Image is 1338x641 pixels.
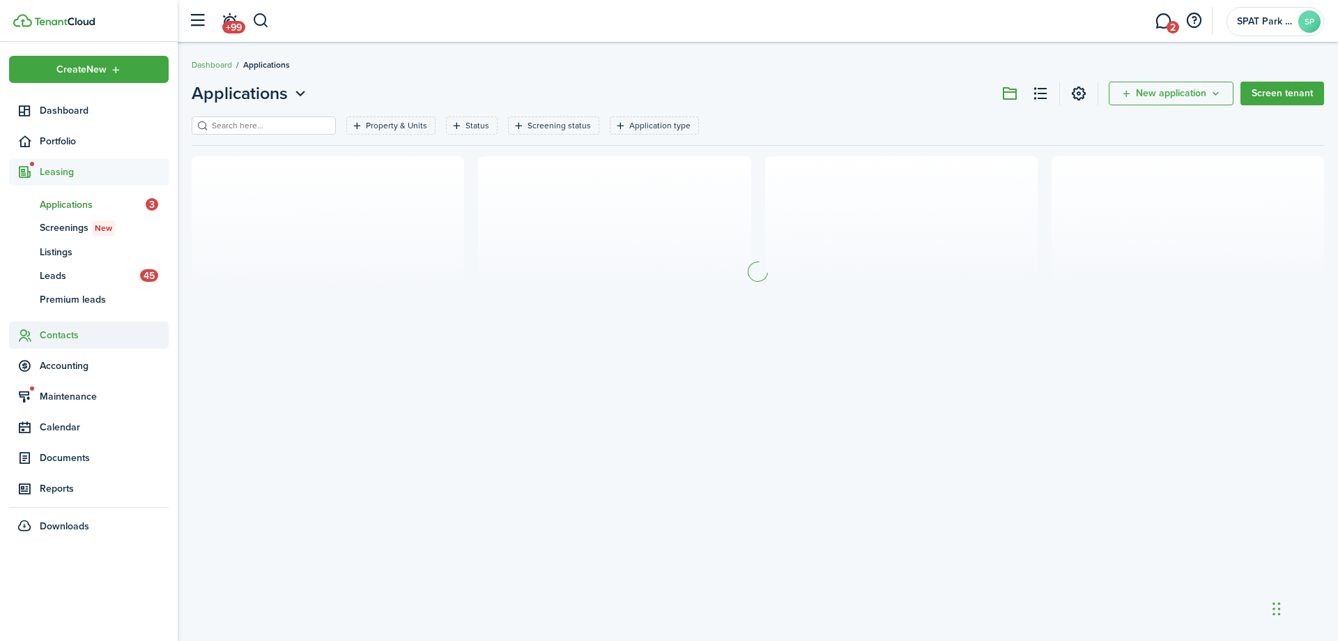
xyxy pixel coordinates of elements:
[446,116,498,135] filter-tag: Open filter
[40,134,169,149] span: Portfolio
[40,420,169,435] span: Calendar
[192,81,288,106] span: Applications
[9,264,169,287] a: Leads45
[1109,82,1233,105] button: Open menu
[40,103,169,118] span: Dashboard
[746,259,770,284] img: Loading
[216,3,243,39] a: Notifications
[610,116,699,135] filter-tag: Open filter
[9,287,169,311] a: Premium leads
[40,220,169,236] span: Screenings
[1240,82,1324,105] a: Screen tenant
[1167,21,1179,33] span: 2
[9,240,169,264] a: Listings
[9,193,169,216] a: Applications3
[40,481,169,496] span: Reports
[1136,89,1206,98] span: New application
[34,17,95,26] img: TenantCloud
[222,21,245,33] span: +99
[9,97,169,124] a: Dashboard
[192,81,309,106] button: Open menu
[1150,3,1176,39] a: Messaging
[1237,17,1293,27] span: SPAT Park Management Co
[40,359,169,373] span: Accounting
[146,198,158,211] span: 3
[508,116,599,135] filter-tag: Open filter
[56,65,107,75] span: Create New
[184,8,210,34] button: Open sidebar
[1298,10,1321,33] avatar-text: SP
[1268,574,1338,641] iframe: Chat Widget
[629,119,691,132] filter-tag-label: Application type
[208,119,331,133] input: Search here...
[192,81,309,106] button: Applications
[346,116,436,135] filter-tag: Open filter
[95,222,112,234] span: New
[1182,9,1206,33] button: Open resource center
[40,245,169,259] span: Listings
[140,269,158,282] span: 45
[9,216,169,240] a: ScreeningsNew
[40,165,169,179] span: Leasing
[9,475,169,502] a: Reports
[40,269,140,283] span: Leads
[528,119,591,132] filter-tag-label: Screening status
[40,197,146,212] span: Applications
[9,56,169,83] button: Open menu
[40,328,169,342] span: Contacts
[1109,82,1233,105] button: New application
[13,14,32,27] img: TenantCloud
[192,59,232,71] a: Dashboard
[40,292,169,307] span: Premium leads
[40,389,169,404] span: Maintenance
[252,9,270,33] button: Search
[40,451,169,465] span: Documents
[466,119,489,132] filter-tag-label: Status
[1272,588,1281,630] div: Drag
[243,59,290,71] span: Applications
[366,119,427,132] filter-tag-label: Property & Units
[40,519,89,534] span: Downloads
